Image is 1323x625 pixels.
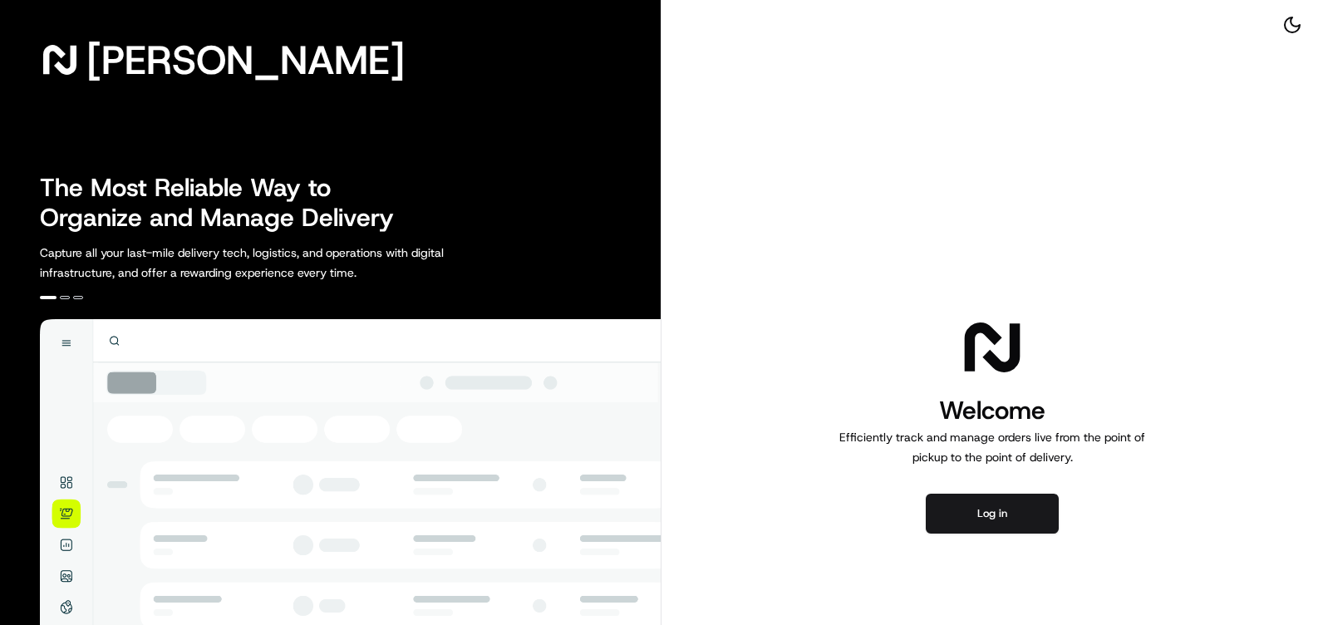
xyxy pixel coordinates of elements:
button: Log in [926,494,1059,534]
p: Efficiently track and manage orders live from the point of pickup to the point of delivery. [833,427,1152,467]
span: [PERSON_NAME] [86,43,405,76]
p: Capture all your last-mile delivery tech, logistics, and operations with digital infrastructure, ... [40,243,519,283]
h1: Welcome [833,394,1152,427]
h2: The Most Reliable Way to Organize and Manage Delivery [40,173,412,233]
